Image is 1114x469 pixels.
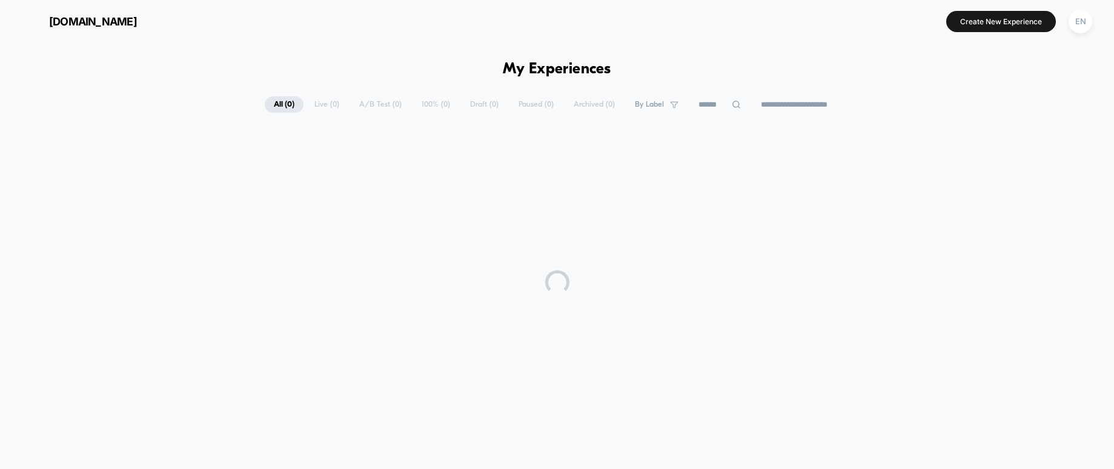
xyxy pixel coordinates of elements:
button: [DOMAIN_NAME] [18,12,141,31]
button: Create New Experience [946,11,1056,32]
span: By Label [635,100,664,109]
span: [DOMAIN_NAME] [49,15,137,28]
div: EN [1069,10,1092,33]
h1: My Experiences [503,61,611,78]
button: EN [1065,9,1096,34]
span: All ( 0 ) [265,96,303,113]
